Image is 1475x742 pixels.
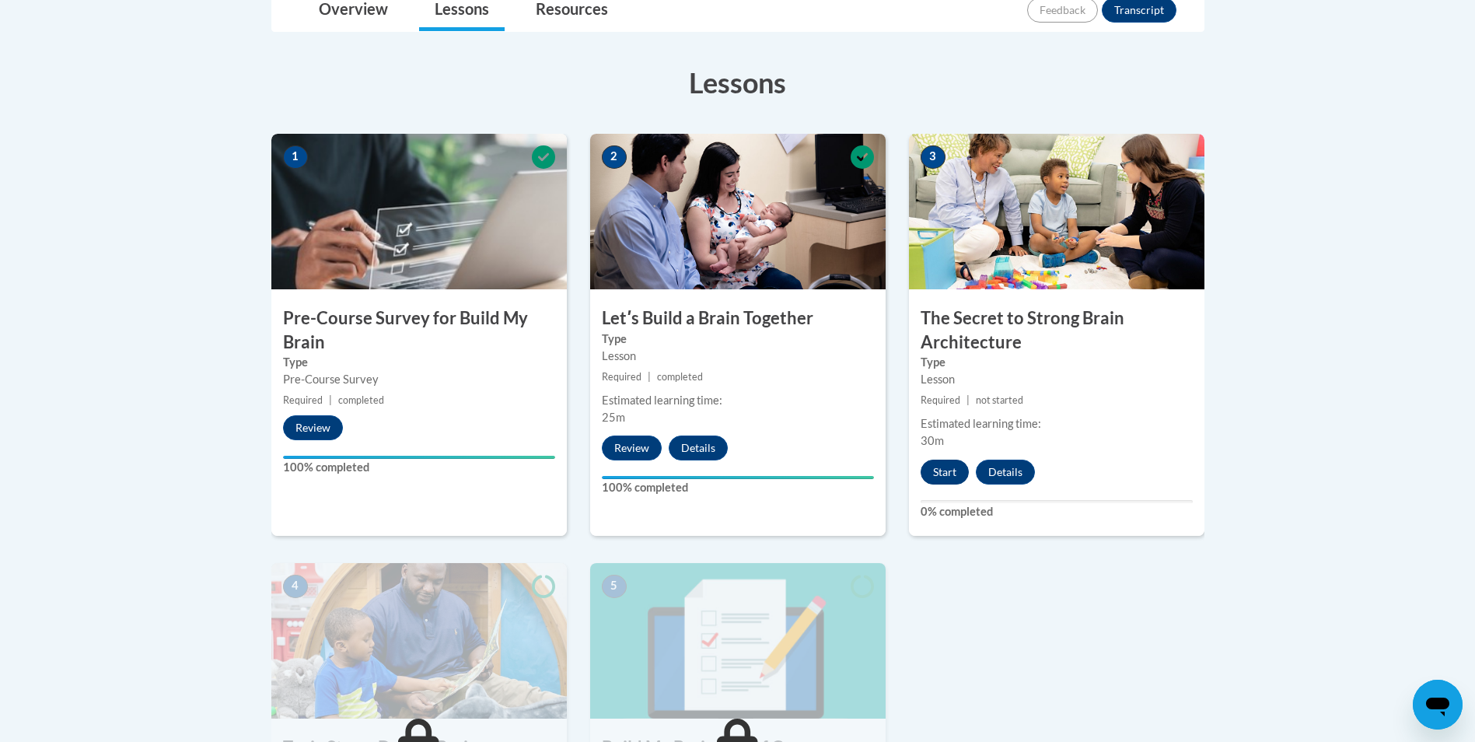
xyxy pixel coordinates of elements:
[921,460,969,485] button: Start
[602,392,874,409] div: Estimated learning time:
[283,354,555,371] label: Type
[602,348,874,365] div: Lesson
[1413,680,1463,730] iframe: Button to launch messaging window
[602,411,625,424] span: 25m
[283,371,555,388] div: Pre-Course Survey
[271,306,567,355] h3: Pre-Course Survey for Build My Brain
[921,415,1193,432] div: Estimated learning time:
[921,354,1193,371] label: Type
[329,394,332,406] span: |
[283,459,555,476] label: 100% completed
[648,371,651,383] span: |
[283,575,308,598] span: 4
[966,394,970,406] span: |
[283,145,308,169] span: 1
[602,476,874,479] div: Your progress
[602,371,641,383] span: Required
[590,563,886,719] img: Course Image
[283,456,555,459] div: Your progress
[921,394,960,406] span: Required
[921,503,1193,520] label: 0% completed
[909,134,1204,289] img: Course Image
[271,563,567,719] img: Course Image
[669,436,728,460] button: Details
[602,436,662,460] button: Review
[921,371,1193,388] div: Lesson
[283,394,323,406] span: Required
[338,394,384,406] span: completed
[657,371,703,383] span: completed
[602,479,874,496] label: 100% completed
[271,134,567,289] img: Course Image
[976,460,1035,485] button: Details
[909,306,1204,355] h3: The Secret to Strong Brain Architecture
[921,434,944,447] span: 30m
[976,394,1023,406] span: not started
[602,145,627,169] span: 2
[283,415,343,440] button: Review
[602,575,627,598] span: 5
[590,134,886,289] img: Course Image
[921,145,945,169] span: 3
[271,63,1204,102] h3: Lessons
[590,306,886,331] h3: Letʹs Build a Brain Together
[602,331,874,348] label: Type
